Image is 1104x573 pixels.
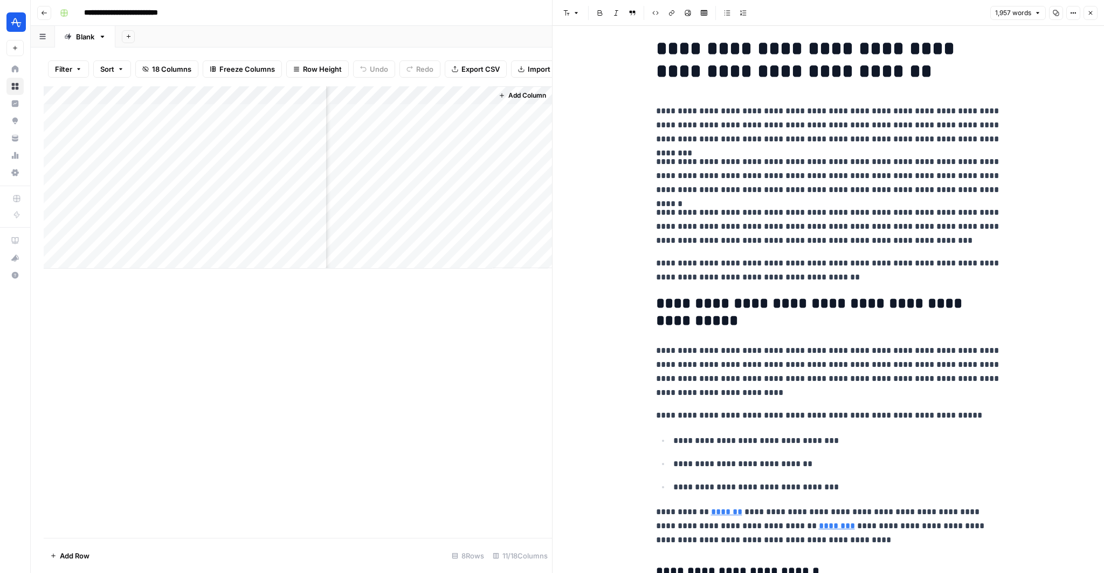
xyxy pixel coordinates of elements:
a: Browse [6,78,24,95]
img: Amplitude Logo [6,12,26,32]
button: 1,957 words [990,6,1046,20]
span: Add Column [508,91,546,100]
span: Redo [416,64,433,74]
span: Add Row [60,550,89,561]
button: What's new? [6,249,24,267]
div: 11/18 Columns [488,547,552,564]
button: Undo [353,60,395,78]
button: Freeze Columns [203,60,282,78]
a: Your Data [6,129,24,147]
a: Settings [6,164,24,181]
div: What's new? [7,250,23,266]
a: Blank [55,26,115,47]
button: Help + Support [6,267,24,284]
a: Usage [6,147,24,164]
a: AirOps Academy [6,232,24,249]
span: Undo [370,64,388,74]
a: Home [6,60,24,78]
button: Sort [93,60,131,78]
button: Row Height [286,60,349,78]
span: 18 Columns [152,64,191,74]
div: Blank [76,31,94,42]
span: Freeze Columns [219,64,275,74]
span: Export CSV [461,64,500,74]
span: Import CSV [528,64,567,74]
button: Add Column [494,88,550,103]
button: Filter [48,60,89,78]
div: 8 Rows [447,547,488,564]
span: Sort [100,64,114,74]
a: Opportunities [6,112,24,129]
span: Row Height [303,64,342,74]
span: Filter [55,64,72,74]
button: Redo [399,60,440,78]
button: 18 Columns [135,60,198,78]
a: Insights [6,95,24,112]
button: Export CSV [445,60,507,78]
button: Workspace: Amplitude [6,9,24,36]
span: 1,957 words [995,8,1031,18]
button: Import CSV [511,60,574,78]
button: Add Row [44,547,96,564]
